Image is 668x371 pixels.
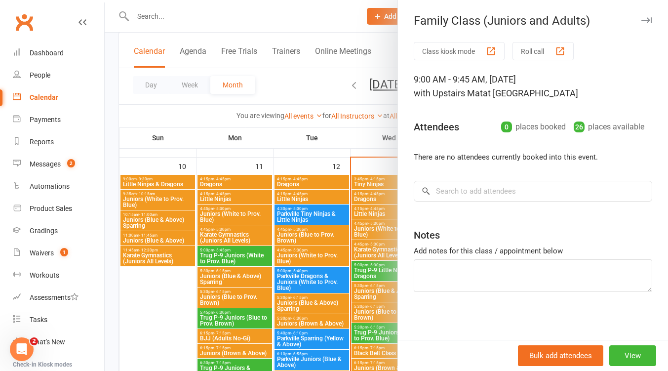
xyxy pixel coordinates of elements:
div: 0 [501,122,512,132]
a: Payments [13,109,104,131]
a: Clubworx [12,10,37,35]
li: There are no attendees currently booked into this event. [414,151,652,163]
a: Dashboard [13,42,104,64]
div: 9:00 AM - 9:45 AM, [DATE] [414,73,652,100]
div: Automations [30,182,70,190]
a: Automations [13,175,104,198]
iframe: Intercom live chat [10,337,34,361]
a: Assessments [13,287,104,309]
span: at [GEOGRAPHIC_DATA] [483,88,578,98]
div: Notes [414,228,440,242]
button: Class kiosk mode [414,42,505,60]
div: Messages [30,160,61,168]
div: places booked [501,120,566,134]
div: Dashboard [30,49,64,57]
a: Waivers 1 [13,242,104,264]
div: Waivers [30,249,54,257]
a: What's New [13,331,104,353]
div: Gradings [30,227,58,235]
div: 26 [574,122,585,132]
a: Calendar [13,86,104,109]
div: Tasks [30,316,47,324]
button: Bulk add attendees [518,345,603,366]
a: People [13,64,104,86]
div: Payments [30,116,61,124]
div: People [30,71,50,79]
div: places available [574,120,644,134]
button: View [609,345,656,366]
a: Messages 2 [13,153,104,175]
span: 2 [67,159,75,167]
div: Workouts [30,271,59,279]
div: Product Sales [30,205,72,212]
a: Tasks [13,309,104,331]
div: Calendar [30,93,58,101]
a: Product Sales [13,198,104,220]
input: Search to add attendees [414,181,652,202]
span: 2 [30,337,38,345]
div: Reports [30,138,54,146]
button: Roll call [512,42,574,60]
a: Gradings [13,220,104,242]
div: Attendees [414,120,459,134]
div: What's New [30,338,65,346]
div: Add notes for this class / appointment below [414,245,652,257]
a: Reports [13,131,104,153]
span: 1 [60,248,68,256]
div: Family Class (Juniors and Adults) [398,14,668,28]
div: Assessments [30,293,79,301]
span: with Upstairs Mat [414,88,483,98]
a: Workouts [13,264,104,287]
